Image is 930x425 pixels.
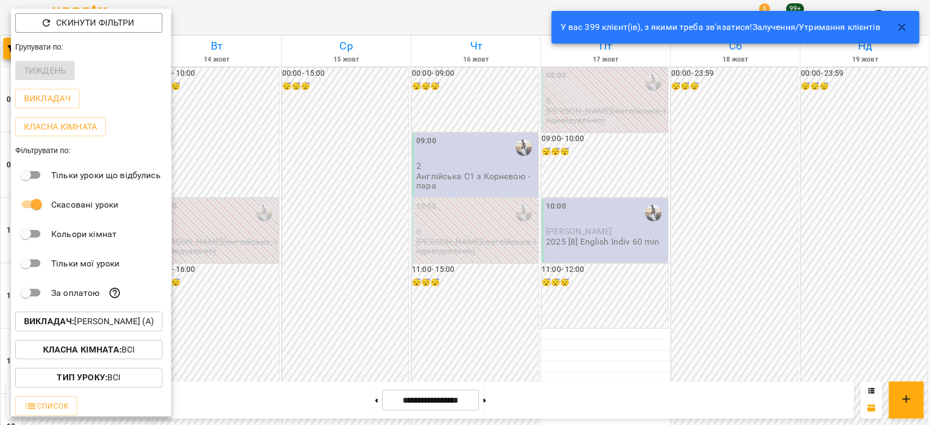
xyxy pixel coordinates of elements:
[57,372,107,382] b: Тип Уроку :
[11,141,171,160] div: Фільтрувати по:
[24,315,154,328] p: [PERSON_NAME] (а)
[43,344,121,355] b: Класна кімната :
[15,13,162,33] button: Скинути фільтри
[24,120,97,133] p: Класна кімната
[51,228,117,241] p: Кольори кімнат
[15,117,106,137] button: Класна кімната
[15,340,162,360] button: Класна кімната:Всі
[43,343,135,356] p: Всі
[15,89,80,108] button: Викладач
[15,396,77,416] button: Список
[15,368,162,387] button: Тип Уроку:Всі
[752,22,880,32] a: Залучення/Утримання клієнтів
[57,371,120,384] p: Всі
[51,257,119,270] p: Тільки мої уроки
[24,316,74,326] b: Викладач :
[24,399,69,412] span: Список
[24,92,71,105] p: Викладач
[51,169,161,182] p: Тільки уроки що відбулись
[56,16,134,29] p: Скинути фільтри
[51,198,118,211] p: Скасовані уроки
[51,287,100,300] p: За оплатою
[560,21,880,34] p: У вас 399 клієнт(ів), з якими треба зв'язатися!
[11,37,171,57] div: Групувати по:
[15,312,162,331] button: Викладач:[PERSON_NAME] (а)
